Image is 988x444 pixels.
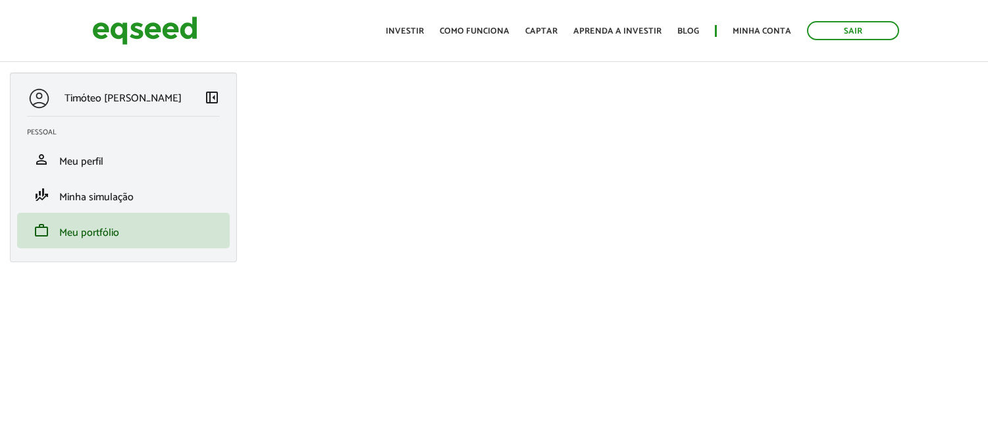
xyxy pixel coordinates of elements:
[92,13,197,48] img: EqSeed
[34,152,49,167] span: person
[677,27,699,36] a: Blog
[34,223,49,238] span: work
[733,27,791,36] a: Minha conta
[59,188,134,206] span: Minha simulação
[59,153,103,171] span: Meu perfil
[440,27,509,36] a: Como funciona
[17,213,230,248] li: Meu portfólio
[17,142,230,177] li: Meu perfil
[27,223,220,238] a: workMeu portfólio
[573,27,662,36] a: Aprenda a investir
[17,177,230,213] li: Minha simulação
[34,187,49,203] span: finance_mode
[204,90,220,108] a: Colapsar menu
[807,21,899,40] a: Sair
[65,92,182,105] p: Timóteo [PERSON_NAME]
[27,187,220,203] a: finance_modeMinha simulação
[27,152,220,167] a: personMeu perfil
[27,128,230,136] h2: Pessoal
[59,224,119,242] span: Meu portfólio
[525,27,558,36] a: Captar
[204,90,220,105] span: left_panel_close
[386,27,424,36] a: Investir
